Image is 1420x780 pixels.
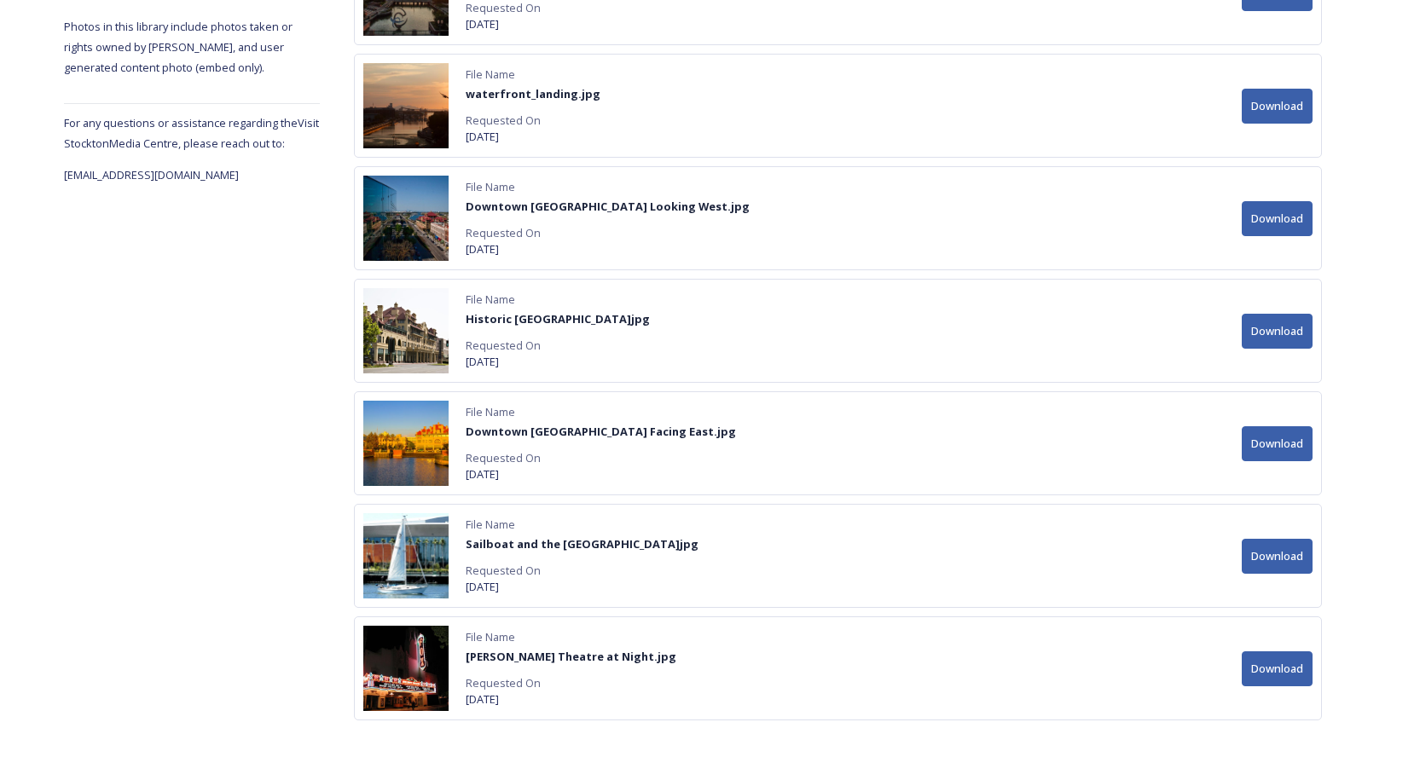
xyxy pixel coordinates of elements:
strong: Downtown [GEOGRAPHIC_DATA] Looking West.jpg [466,199,750,214]
span: [DATE] [466,579,698,595]
img: Sailboat%2520and%2520the%2520Stockton%2520Arena.jpg [363,513,449,598]
button: Download [1242,201,1313,236]
span: [DATE] [466,354,650,370]
span: [DATE] [466,129,600,145]
strong: Historic [GEOGRAPHIC_DATA]jpg [466,311,650,326]
span: File Name [466,404,736,420]
img: Bob%2520Hope%2520Theatre%2520at%2520Night.jpg [363,626,449,711]
span: [DATE] [466,241,750,257]
img: Historic%2520Hotel%2520Stockton.jpg [363,288,449,373]
strong: waterfront_landing.jpg [466,86,600,101]
span: File Name [466,292,650,308]
strong: Downtown [GEOGRAPHIC_DATA] Facing East.jpg [466,424,736,439]
img: Downtown%2520Stockton%2520Waterfront%2520Facing%2520East.jpg [363,401,449,486]
span: [DATE] [466,466,736,482]
button: Download [1242,539,1313,574]
strong: Sailboat and the [GEOGRAPHIC_DATA]jpg [466,536,698,552]
button: Download [1242,89,1313,124]
img: Downtown%2520Stockton%2520Looking%2520West.jpg [363,176,449,261]
span: Requested On [466,338,650,354]
span: For any questions or assistance regarding the Visit Stockton Media Centre, please reach out to: [64,115,319,151]
span: [EMAIL_ADDRESS][DOMAIN_NAME] [64,167,239,182]
button: Download [1242,651,1313,686]
span: Requested On [466,450,736,466]
span: File Name [466,179,750,195]
span: File Name [466,66,600,83]
strong: [PERSON_NAME] Theatre at Night.jpg [466,649,676,664]
span: File Name [466,517,698,533]
span: Requested On [466,113,600,129]
span: [DATE] [466,16,694,32]
button: Download [1242,426,1313,461]
button: Download [1242,314,1313,349]
span: [DATE] [466,691,676,708]
img: waterfront_landing.jpg [363,63,449,148]
span: Requested On [466,225,750,241]
span: Requested On [466,675,676,691]
span: File Name [466,629,676,645]
span: Requested On [466,563,698,579]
